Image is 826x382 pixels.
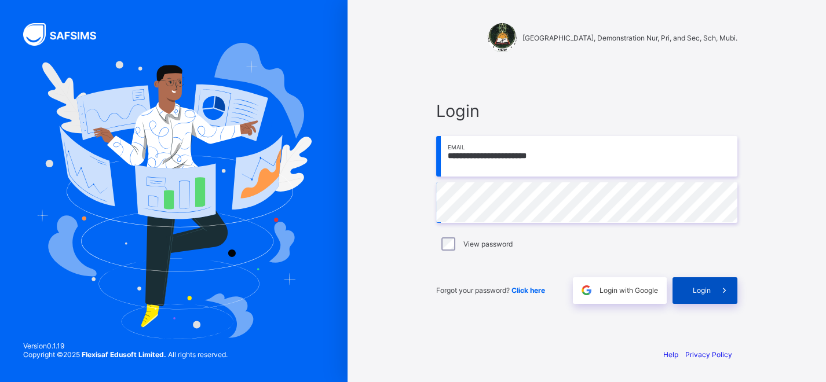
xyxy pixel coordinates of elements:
span: Login with Google [600,286,658,295]
label: View password [463,240,513,248]
span: [GEOGRAPHIC_DATA], Demonstration Nur, Pri, and Sec, Sch, Mubi. [522,34,737,42]
strong: Flexisaf Edusoft Limited. [82,350,166,359]
img: google.396cfc9801f0270233282035f929180a.svg [580,284,593,297]
a: Privacy Policy [685,350,732,359]
img: SAFSIMS Logo [23,23,110,46]
span: Login [436,101,737,121]
span: Version 0.1.19 [23,341,228,350]
a: Help [663,350,678,359]
span: Login [693,286,711,295]
span: Copyright © 2025 All rights reserved. [23,350,228,359]
a: Click here [511,286,545,295]
img: Hero Image [36,43,312,339]
span: Forgot your password? [436,286,545,295]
